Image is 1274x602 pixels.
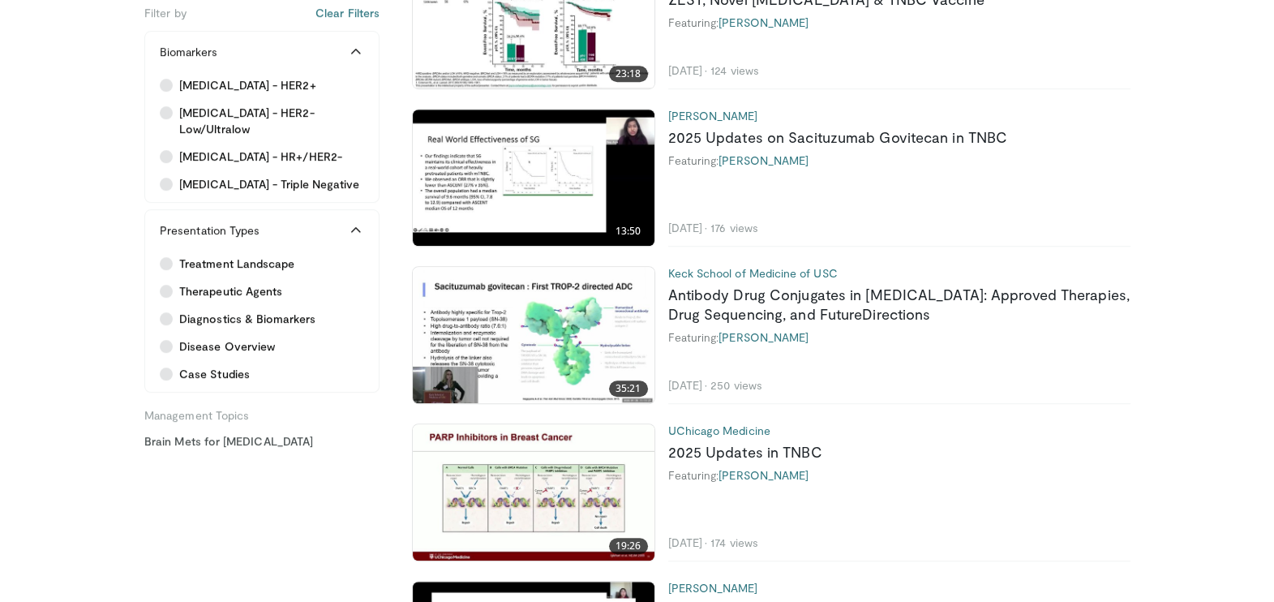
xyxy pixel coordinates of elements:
[179,77,316,93] span: [MEDICAL_DATA] - HER2+
[719,15,809,29] a: [PERSON_NAME]
[719,153,809,167] a: [PERSON_NAME]
[315,5,380,21] button: Clear Filters
[609,381,648,397] span: 35:21
[668,221,708,235] li: [DATE]
[145,210,379,251] button: Presentation Types
[668,443,822,461] a: 2025 Updates in TNBC
[668,266,838,280] a: Keck School of Medicine of USC
[710,221,758,235] li: 176 views
[413,267,654,403] a: 35:21
[609,223,648,239] span: 13:50
[668,468,1130,483] div: Featuring:
[144,402,380,424] h5: Management Topics
[668,378,708,393] li: [DATE]
[668,424,770,437] a: UChicago Medicine
[668,286,1130,323] a: Antibody Drug Conjugates in [MEDICAL_DATA]: Approved Therapies, Drug Sequencing, and FutureDirect...
[179,105,364,137] span: [MEDICAL_DATA] - HER2-Low/Ultralow
[609,66,648,82] span: 23:18
[668,330,1130,345] div: Featuring:
[668,109,758,123] a: [PERSON_NAME]
[179,283,282,299] span: Therapeutic Agents
[668,63,708,78] li: [DATE]
[179,148,342,165] span: [MEDICAL_DATA] - HR+/HER2-
[179,311,315,327] span: Diagnostics & Biomarkers
[145,32,379,72] button: Biomarkers
[719,330,809,344] a: [PERSON_NAME]
[144,433,380,449] a: Brain Mets for [MEDICAL_DATA]
[710,63,759,78] li: 124 views
[179,256,294,272] span: Treatment Landscape
[668,581,758,595] a: [PERSON_NAME]
[179,366,250,382] span: Case Studies
[179,338,275,355] span: Disease Overview
[668,128,1008,146] a: 2025 Updates on Sacituzumab Govitecan in TNBC
[719,468,809,482] a: [PERSON_NAME]
[710,378,762,393] li: 250 views
[668,15,1130,30] div: Featuring:
[179,176,359,192] span: [MEDICAL_DATA] - Triple Negative
[668,535,708,550] li: [DATE]
[413,424,654,561] a: 19:26
[668,153,1130,168] div: Featuring:
[413,110,654,246] a: 13:50
[413,110,654,246] img: e6dd7fd5-cc2e-4d7a-b791-e583e36d6f71.620x360_q85_upscale.jpg
[413,424,654,561] img: 936fb04d-ac60-4789-9faf-4b0f69324405.620x360_q85_upscale.jpg
[710,535,758,550] li: 174 views
[413,267,654,403] img: a4983c02-7cb9-4b0c-8ff4-47f6fad5bcdf.620x360_q85_upscale.jpg
[609,538,648,554] span: 19:26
